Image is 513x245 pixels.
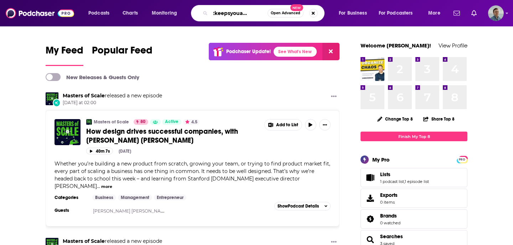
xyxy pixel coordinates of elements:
[278,204,319,209] span: Show Podcast Details
[118,7,142,19] a: Charts
[380,171,429,178] a: Lists
[268,9,304,17] button: Open AdvancedNew
[290,4,303,11] span: New
[361,189,467,208] a: Exports
[55,208,87,213] h3: Guests
[63,92,162,99] h3: released a new episode
[488,5,504,21] span: Logged in as TrentSell
[361,42,431,49] a: Welcome [PERSON_NAME]!
[380,213,397,219] span: Brands
[92,195,116,200] a: Business
[363,173,377,183] a: Lists
[380,220,400,225] a: 0 watched
[97,183,100,189] span: ...
[363,214,377,224] a: Brands
[63,100,162,106] span: [DATE] at 02:00
[451,7,463,19] a: Show notifications dropdown
[134,119,148,125] a: 80
[319,119,331,131] button: Show More Button
[86,119,92,125] img: Masters of Scale
[152,8,177,18] span: Monitoring
[6,6,74,20] img: Podchaser - Follow, Share and Rate Podcasts
[119,149,131,154] div: [DATE]
[162,119,181,125] a: Active
[86,127,259,145] a: How design drives successful companies, with [PERSON_NAME] [PERSON_NAME]
[361,168,467,187] span: Lists
[423,7,449,19] button: open menu
[380,192,398,198] span: Exports
[53,99,61,107] div: New Episode
[198,5,331,21] div: Search podcasts, credits, & more...
[211,7,268,19] input: Search podcasts, credits, & more...
[328,92,340,101] button: Show More Button
[147,7,186,19] button: open menu
[339,8,367,18] span: For Business
[271,11,300,15] span: Open Advanced
[274,47,317,57] a: See What's New
[92,44,152,61] span: Popular Feed
[439,42,467,49] a: View Profile
[468,7,480,19] a: Show notifications dropdown
[458,157,466,162] span: PRO
[86,148,113,154] button: 40m 7s
[361,132,467,141] a: Finish My Top 8
[488,5,504,21] button: Show profile menu
[274,202,331,210] button: ShowPodcast Details
[118,195,152,200] a: Management
[183,119,199,125] button: 4.5
[46,73,139,81] a: New Releases & Guests Only
[46,44,83,66] a: My Feed
[63,238,162,245] h3: released a new episode
[92,44,152,66] a: Popular Feed
[140,118,145,126] span: 80
[55,160,330,189] span: Whether you’re building a new product from scratch, growing your team, or trying to find product ...
[86,127,238,145] span: How design drives successful companies, with [PERSON_NAME] [PERSON_NAME]
[83,7,119,19] button: open menu
[380,171,390,178] span: Lists
[458,157,466,162] a: PRO
[363,235,377,245] a: Searches
[94,119,129,125] a: Masters of Scale
[380,200,398,205] span: 0 items
[380,179,404,184] a: 1 podcast list
[379,8,413,18] span: For Podcasters
[55,195,87,200] h3: Categories
[361,209,467,229] span: Brands
[361,57,384,81] img: Organize Chaos
[55,119,81,145] img: How design drives successful companies, with Sarah Stein Greenberg
[380,233,403,240] a: Searches
[101,184,112,190] button: more
[123,8,138,18] span: Charts
[265,119,302,130] button: Show More Button
[423,112,455,126] button: Share Top 8
[154,195,186,200] a: Entrepreneur
[63,92,105,99] a: Masters of Scale
[276,122,298,128] span: Add to List
[334,7,376,19] button: open menu
[46,92,58,105] img: Masters of Scale
[63,238,105,244] a: Masters of Scale
[405,179,429,184] a: 1 episode list
[88,8,109,18] span: Podcasts
[488,5,504,21] img: User Profile
[373,114,417,123] button: Change Top 8
[428,8,440,18] span: More
[380,213,400,219] a: Brands
[46,44,83,61] span: My Feed
[363,193,377,203] span: Exports
[93,208,169,214] a: [PERSON_NAME] [PERSON_NAME]
[165,118,178,126] span: Active
[374,7,423,19] button: open menu
[226,49,271,55] p: Podchaser Update!
[372,156,390,163] div: My Pro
